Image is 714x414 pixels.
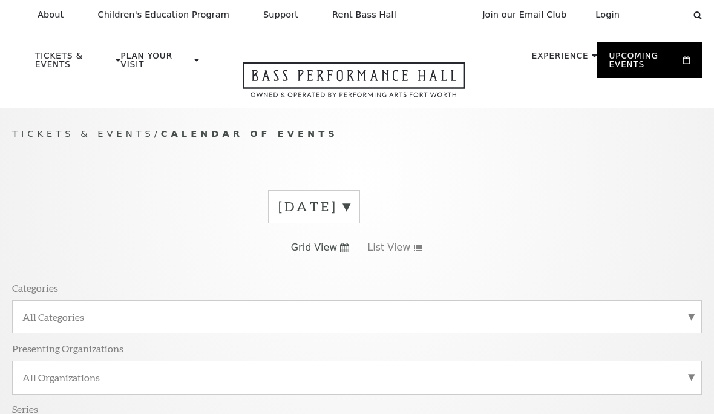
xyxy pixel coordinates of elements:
[38,10,64,20] p: About
[291,241,338,254] span: Grid View
[12,128,154,139] span: Tickets & Events
[332,10,396,20] p: Rent Bass Hall
[367,241,410,254] span: List View
[35,52,113,75] p: Tickets & Events
[278,197,350,216] label: [DATE]
[121,52,191,75] p: Plan Your Visit
[532,52,589,67] p: Experience
[22,310,692,323] label: All Categories
[161,128,338,139] span: Calendar of Events
[22,371,692,384] label: All Organizations
[12,342,123,355] p: Presenting Organizations
[12,126,702,142] p: /
[639,9,682,21] select: Select:
[609,52,680,75] p: Upcoming Events
[12,281,58,294] p: Categories
[263,10,298,20] p: Support
[97,10,229,20] p: Children's Education Program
